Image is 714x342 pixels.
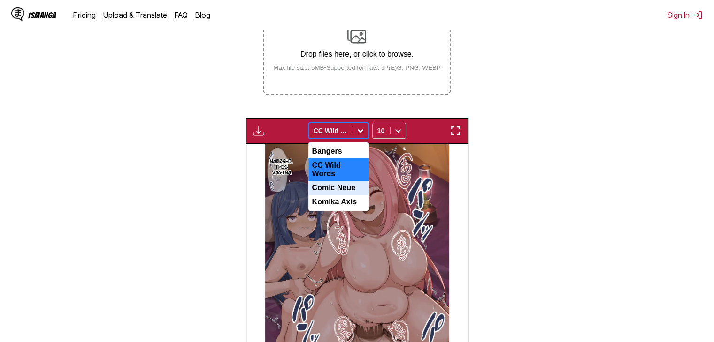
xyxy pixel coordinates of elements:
[195,10,210,20] a: Blog
[308,195,369,209] div: Komika Axis
[308,181,369,195] div: Comic Neue
[308,158,369,181] div: CC Wild Words
[693,10,703,20] img: Sign out
[266,64,448,71] small: Max file size: 5MB • Supported formats: JP(E)G, PNG, WEBP
[266,50,448,59] p: Drop files here, or click to browse.
[668,10,703,20] button: Sign In
[28,11,56,20] div: IsManga
[268,157,295,178] p: Nabeshi, this vagina
[253,125,264,136] img: Download translated images
[450,125,461,136] img: Enter fullscreen
[73,10,96,20] a: Pricing
[11,7,24,21] img: IsManga Logo
[11,7,73,22] a: IsManga LogoIsManga
[175,10,188,20] a: FAQ
[308,144,369,158] div: Bangers
[103,10,167,20] a: Upload & Translate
